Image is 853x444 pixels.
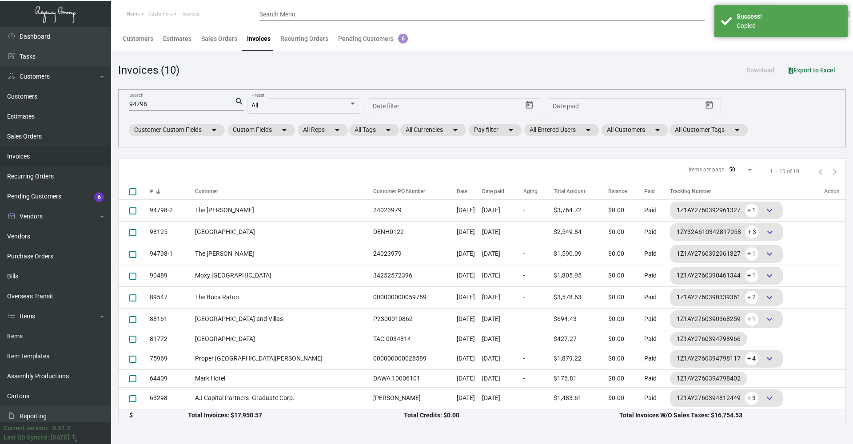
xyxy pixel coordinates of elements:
td: $1,879.22 [554,348,608,369]
div: Estimates [163,34,191,44]
mat-icon: arrow_drop_down [209,125,219,135]
mat-icon: arrow_drop_down [583,125,594,135]
td: $2,549.84 [554,221,608,243]
td: P2300010862 [369,308,457,330]
span: Home [127,11,140,17]
td: [DATE] [482,330,523,348]
div: Tracking Number [670,187,825,195]
td: $0.00 [608,308,645,330]
div: Recurring Orders [280,34,328,44]
td: - [523,387,554,409]
td: DAWA 10006101 [369,369,457,387]
td: - [523,369,554,387]
span: keyboard_arrow_down [764,205,775,216]
td: 90489 [150,265,195,286]
td: Proper [GEOGRAPHIC_DATA][PERSON_NAME] [195,348,369,369]
td: - [523,199,554,221]
span: Export to Excel [789,67,835,74]
td: $0.00 [608,199,645,221]
mat-select: Items per page: [729,167,754,173]
td: Paid [644,348,670,369]
td: [DATE] [457,243,482,265]
td: Paid [644,286,670,308]
div: Paid [644,187,655,195]
td: $1,483.61 [554,387,608,409]
td: $427.27 [554,330,608,348]
span: keyboard_arrow_down [764,270,775,281]
div: Current version: [4,424,49,433]
div: Customer PO Number [373,187,425,195]
div: Sales Orders [201,34,237,44]
div: 1Z1AY2760390339361 [677,291,776,304]
td: [DATE] [482,199,523,221]
div: Customers [123,34,153,44]
td: 24023979 [369,199,457,221]
span: Invoices [181,11,199,17]
div: Success! [737,12,841,21]
div: Date [457,187,482,195]
td: [GEOGRAPHIC_DATA] and Villas [195,308,369,330]
td: - [523,286,554,308]
td: The [PERSON_NAME] [195,243,369,265]
span: keyboard_arrow_down [764,314,775,325]
td: 63298 [150,387,195,409]
div: Aging [523,187,538,195]
div: Customer [195,187,369,195]
mat-icon: arrow_drop_down [332,125,343,135]
td: 94798-2 [150,199,195,221]
td: Paid [644,199,670,221]
td: Paid [644,387,670,409]
button: Open calendar [522,98,537,112]
td: 98125 [150,221,195,243]
div: 1Z1AY2760390461344 [677,269,776,282]
div: Date paid [482,187,504,195]
mat-icon: arrow_drop_down [383,125,394,135]
td: $0.00 [608,286,645,308]
div: 1Z1AY2760394798117 [677,352,776,365]
div: Total Credits: $0.00 [404,411,619,420]
td: Mark Hotel [195,369,369,387]
input: End date [408,103,481,110]
div: 1Z1AY2760392961327 [677,247,776,261]
span: keyboard_arrow_down [764,249,775,259]
div: 1Z1AY2760394812449 [677,392,776,405]
mat-chip: Customer Custom Fields [129,124,225,136]
span: keyboard_arrow_down [764,393,775,404]
span: + 2 [745,291,758,304]
td: [PERSON_NAME] [369,387,457,409]
span: 50 [729,166,735,173]
button: Open calendar [702,98,717,112]
input: Start date [553,103,580,110]
button: Previous page [813,164,828,178]
span: + 1 [745,247,758,261]
td: $0.00 [608,387,645,409]
td: The [PERSON_NAME] [195,199,369,221]
td: - [523,265,554,286]
div: Invoices (10) [118,62,179,78]
div: Invoices [247,34,271,44]
div: Aging [523,187,554,195]
span: + 1 [745,313,758,326]
td: $176.81 [554,369,608,387]
td: $694.43 [554,308,608,330]
div: Balance [608,187,627,195]
div: 1ZY32A610342817058 [677,226,777,239]
span: keyboard_arrow_down [764,292,775,303]
span: keyboard_arrow_down [765,227,775,238]
td: $0.00 [608,221,645,243]
div: Tracking Number [670,187,711,195]
td: DENH0122 [369,221,457,243]
div: 0.51.2 [52,424,70,433]
div: 1Z1AY2760394798966 [677,334,741,344]
td: 000000000028589 [369,348,457,369]
td: $0.00 [608,330,645,348]
td: [DATE] [457,387,482,409]
td: $3,578.63 [554,286,608,308]
td: [DATE] [457,286,482,308]
td: [DATE] [482,308,523,330]
td: [DATE] [482,265,523,286]
div: Total Invoices W/O Sales Taxes: $16,754.53 [619,411,835,420]
td: $1,805.95 [554,265,608,286]
td: - [523,221,554,243]
div: # [150,187,153,195]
